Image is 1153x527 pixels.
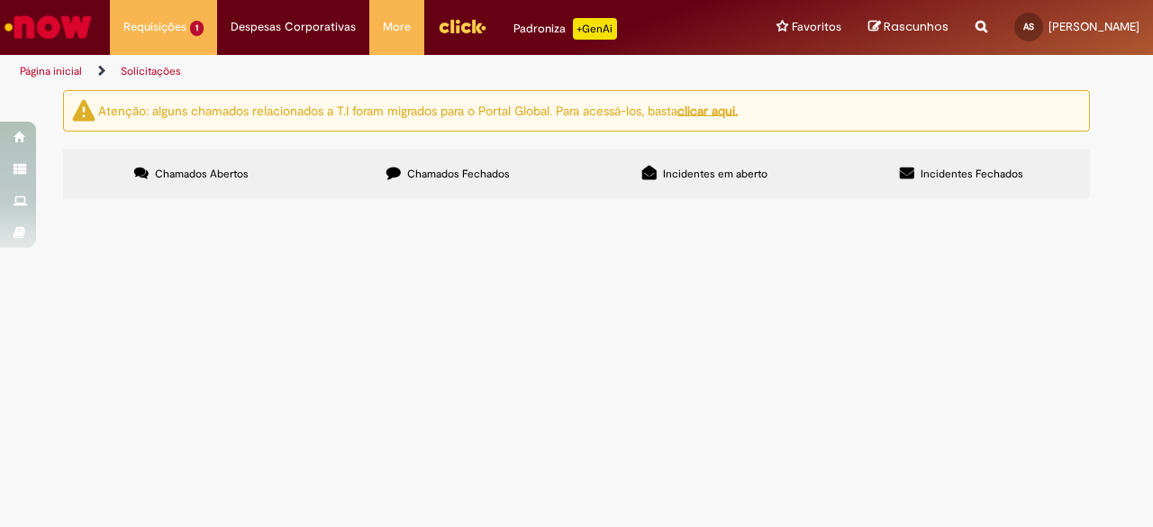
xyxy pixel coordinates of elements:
[677,102,738,118] a: clicar aqui.
[383,18,411,36] span: More
[513,18,617,40] div: Padroniza
[884,18,949,35] span: Rascunhos
[20,64,82,78] a: Página inicial
[123,18,186,36] span: Requisições
[407,167,510,181] span: Chamados Fechados
[921,167,1023,181] span: Incidentes Fechados
[2,9,95,45] img: ServiceNow
[1049,19,1139,34] span: [PERSON_NAME]
[868,19,949,36] a: Rascunhos
[792,18,841,36] span: Favoritos
[98,102,738,118] ng-bind-html: Atenção: alguns chamados relacionados a T.I foram migrados para o Portal Global. Para acessá-los,...
[190,21,204,36] span: 1
[663,167,767,181] span: Incidentes em aberto
[231,18,356,36] span: Despesas Corporativas
[14,55,755,88] ul: Trilhas de página
[573,18,617,40] p: +GenAi
[438,13,486,40] img: click_logo_yellow_360x200.png
[121,64,181,78] a: Solicitações
[155,167,249,181] span: Chamados Abertos
[1023,21,1034,32] span: AS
